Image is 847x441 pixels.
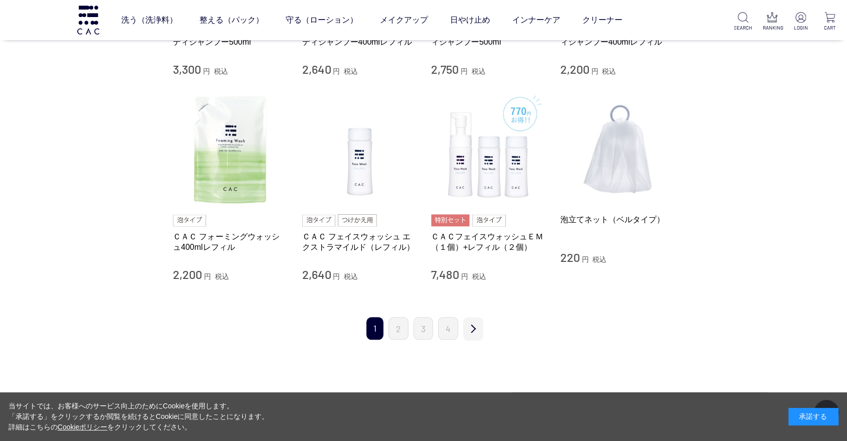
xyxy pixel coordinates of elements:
[560,62,589,76] span: 2,200
[302,214,335,226] img: 泡タイプ
[338,214,377,226] img: つけかえ用
[215,272,229,280] span: 税込
[472,214,505,226] img: 泡タイプ
[591,67,598,75] span: 円
[560,92,675,206] img: 泡立てネット（ベルタイプ）
[333,67,340,75] span: 円
[820,12,839,32] a: CART
[333,272,340,280] span: 円
[431,214,470,226] img: 特別セット
[173,231,287,253] a: ＣＡＣ フォーミングウォッシュ400mlレフィル
[463,317,483,341] a: 次
[121,6,177,34] a: 洗う（洗浄料）
[302,62,331,76] span: 2,640
[581,255,588,263] span: 円
[592,255,606,263] span: 税込
[203,67,210,75] span: 円
[366,317,383,340] span: 1
[791,24,810,32] p: LOGIN
[173,92,287,206] img: ＣＡＣ フォーミングウォッシュ400mlレフィル
[302,92,416,206] img: ＣＡＣ フェイスウォッシュ エクストラマイルド（レフィル）
[302,231,416,253] a: ＣＡＣ フェイスウォッシュ エクストラマイルド（レフィル）
[431,62,459,76] span: 2,750
[380,6,428,34] a: メイクアップ
[413,317,433,340] a: 3
[602,67,616,75] span: 税込
[58,423,108,431] a: Cookieポリシー
[820,24,839,32] p: CART
[472,67,486,75] span: 税込
[286,6,358,34] a: 守る（ローション）
[438,317,458,340] a: 4
[560,250,580,264] span: 220
[450,6,490,34] a: 日やけ止め
[461,272,468,280] span: 円
[199,6,264,34] a: 整える（パック）
[173,214,206,226] img: 泡タイプ
[76,6,101,34] img: logo
[9,401,269,432] div: 当サイトでは、お客様へのサービス向上のためにCookieを使用します。 「承諾する」をクリックするか閲覧を続けるとCookieに同意したことになります。 詳細はこちらの をクリックしてください。
[560,214,675,225] a: 泡立てネット（ベルタイプ）
[431,92,545,206] img: ＣＡＣフェイスウォッシュＥＭ（１個）+レフィル（２個）
[214,67,228,75] span: 税込
[582,6,622,34] a: クリーナー
[763,24,781,32] p: RANKING
[344,272,358,280] span: 税込
[461,67,468,75] span: 円
[204,272,211,280] span: 円
[173,267,202,281] span: 2,200
[788,408,838,425] div: 承諾する
[791,12,810,32] a: LOGIN
[512,6,560,34] a: インナーケア
[173,62,201,76] span: 3,300
[388,317,408,340] a: 2
[734,12,752,32] a: SEARCH
[431,231,545,253] a: ＣＡＣフェイスウォッシュＥＭ（１個）+レフィル（２個）
[302,267,331,281] span: 2,640
[763,12,781,32] a: RANKING
[344,67,358,75] span: 税込
[472,272,486,280] span: 税込
[431,267,459,281] span: 7,480
[734,24,752,32] p: SEARCH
